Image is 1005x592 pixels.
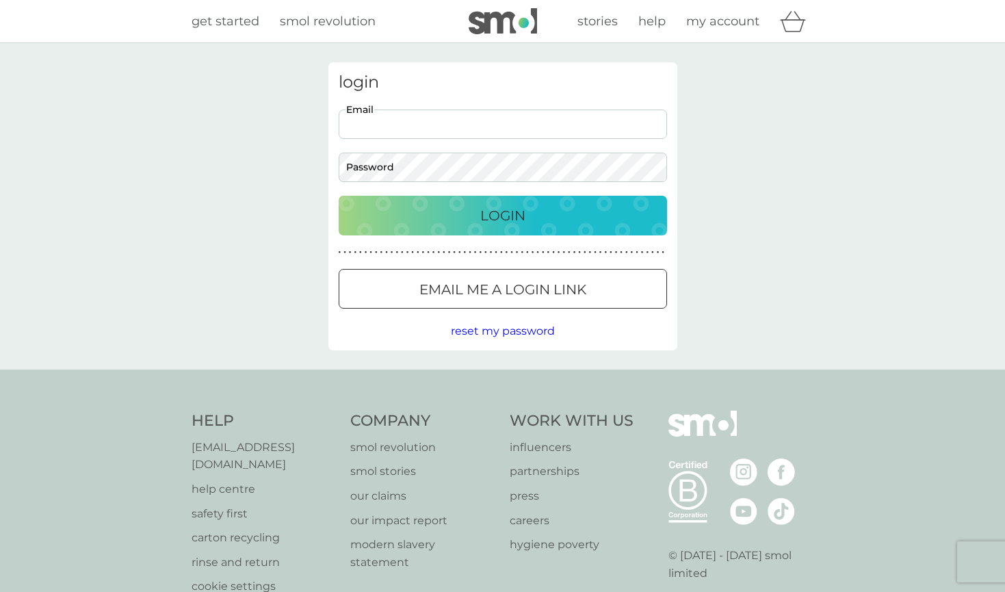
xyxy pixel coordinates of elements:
[573,249,576,256] p: ●
[510,463,634,480] a: partnerships
[474,249,477,256] p: ●
[192,505,337,523] a: safety first
[380,249,383,256] p: ●
[349,249,352,256] p: ●
[422,249,425,256] p: ●
[510,487,634,505] a: press
[395,249,398,256] p: ●
[516,249,519,256] p: ●
[510,512,634,530] a: careers
[401,249,404,256] p: ●
[350,463,496,480] a: smol stories
[375,249,378,256] p: ●
[443,249,445,256] p: ●
[406,249,409,256] p: ●
[768,459,795,486] img: visit the smol Facebook page
[469,249,471,256] p: ●
[339,73,667,92] h3: login
[411,249,414,256] p: ●
[192,554,337,571] a: rinse and return
[615,249,618,256] p: ●
[577,14,618,29] span: stories
[730,459,757,486] img: visit the smol Instagram page
[651,249,654,256] p: ●
[547,249,550,256] p: ●
[510,439,634,456] a: influencers
[419,279,586,300] p: Email me a login link
[458,249,461,256] p: ●
[657,249,660,256] p: ●
[369,249,372,256] p: ●
[536,249,539,256] p: ●
[589,249,592,256] p: ●
[552,249,555,256] p: ●
[495,249,497,256] p: ●
[510,411,634,432] h4: Work With Us
[280,14,376,29] span: smol revolution
[620,249,623,256] p: ●
[359,249,362,256] p: ●
[192,439,337,474] a: [EMAIL_ADDRESS][DOMAIN_NAME]
[484,249,487,256] p: ●
[339,196,667,235] button: Login
[506,249,508,256] p: ●
[578,249,581,256] p: ●
[594,249,597,256] p: ●
[510,536,634,554] a: hygiene poverty
[768,498,795,525] img: visit the smol Tiktok page
[192,529,337,547] a: carton recycling
[192,411,337,432] h4: Help
[610,249,612,256] p: ●
[339,269,667,309] button: Email me a login link
[350,487,496,505] a: our claims
[391,249,393,256] p: ●
[686,14,759,29] span: my account
[350,536,496,571] a: modern slavery statement
[192,14,259,29] span: get started
[599,249,602,256] p: ●
[668,547,814,582] p: © [DATE] - [DATE] smol limited
[469,8,537,34] img: smol
[558,249,560,256] p: ●
[437,249,440,256] p: ●
[464,249,467,256] p: ●
[542,249,545,256] p: ●
[625,249,628,256] p: ●
[427,249,430,256] p: ●
[638,12,666,31] a: help
[562,249,565,256] p: ●
[192,480,337,498] a: help centre
[432,249,435,256] p: ●
[490,249,493,256] p: ●
[510,249,513,256] p: ●
[350,439,496,456] a: smol revolution
[354,249,356,256] p: ●
[577,12,618,31] a: stories
[730,498,757,525] img: visit the smol Youtube page
[584,249,586,256] p: ●
[480,205,525,227] p: Login
[339,249,341,256] p: ●
[662,249,664,256] p: ●
[448,249,451,256] p: ●
[451,322,555,340] button: reset my password
[453,249,456,256] p: ●
[500,249,503,256] p: ●
[365,249,367,256] p: ●
[350,512,496,530] a: our impact report
[417,249,419,256] p: ●
[780,8,814,35] div: basket
[636,249,638,256] p: ●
